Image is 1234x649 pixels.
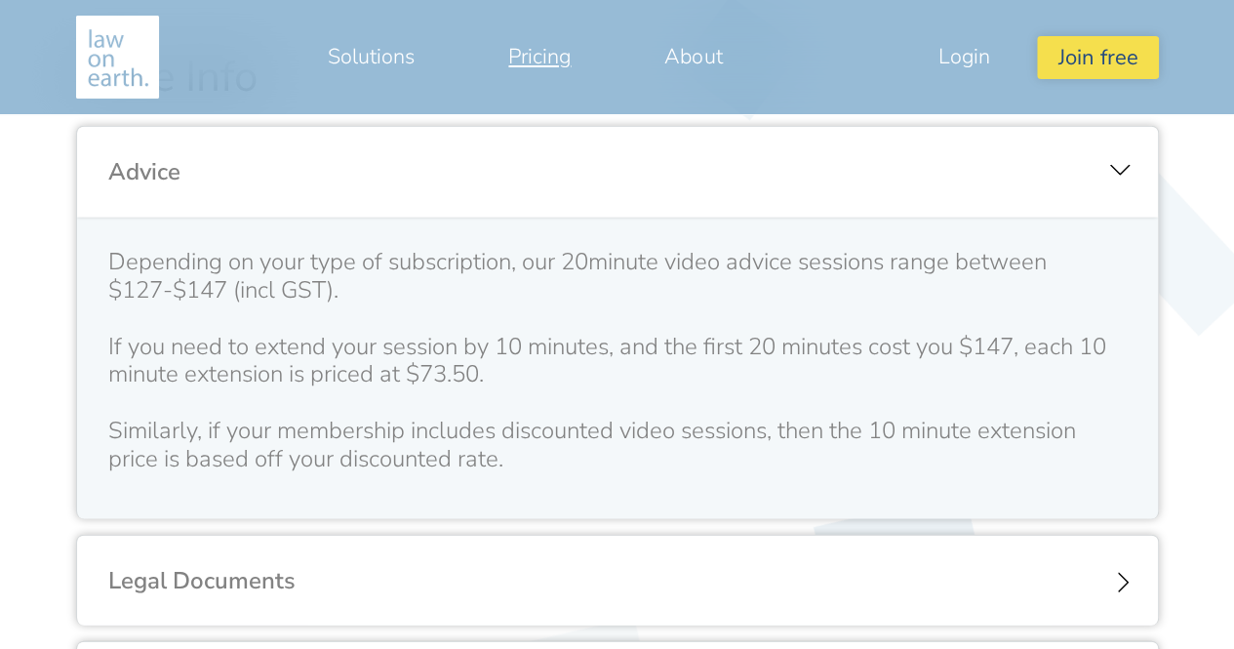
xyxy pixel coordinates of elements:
[77,536,1158,627] div: Legal Documents
[461,33,617,80] a: Pricing
[77,127,1158,218] div: Advice
[281,33,461,80] a: Solutions
[892,33,1037,80] a: Login
[617,33,769,80] a: About
[76,16,159,99] img: Making legal services accessible to everyone, anywhere, anytime
[108,248,1127,472] p: Depending on your type of subscription, our 20minute video advice sessions range between $127-$14...
[1037,36,1158,78] button: Join free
